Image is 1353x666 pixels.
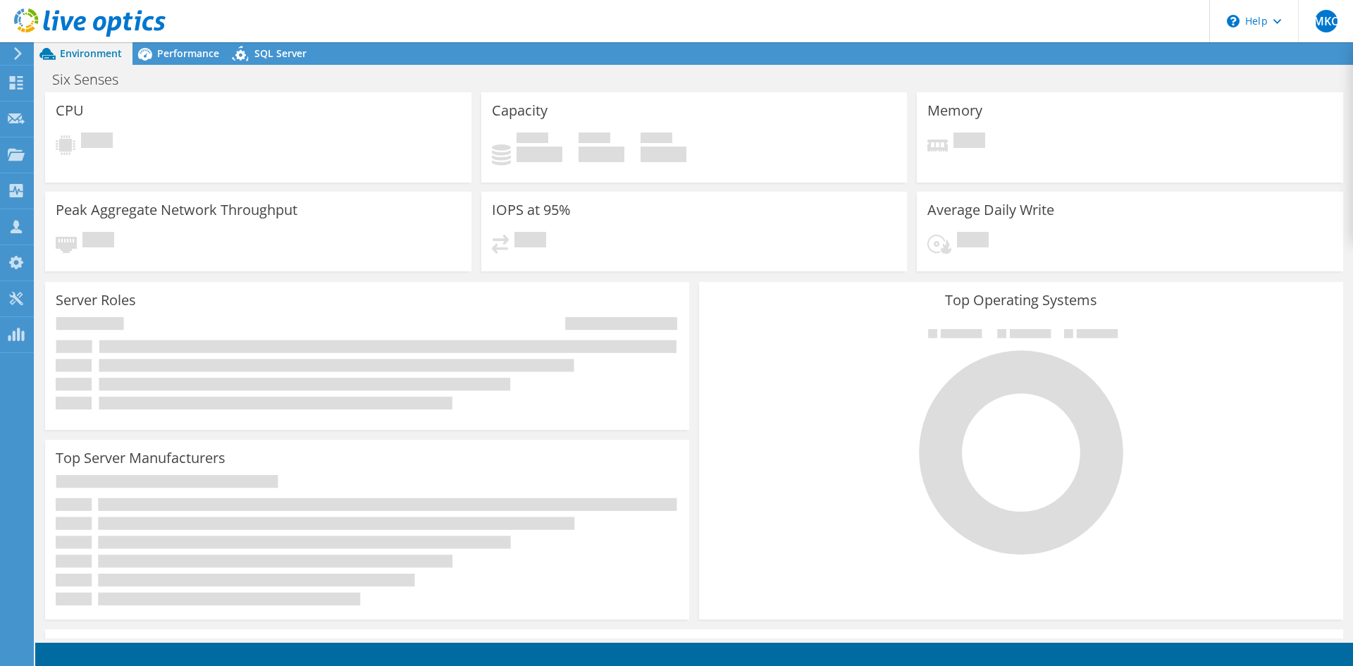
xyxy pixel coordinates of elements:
[579,132,610,147] span: Free
[81,132,113,152] span: Pending
[60,47,122,60] span: Environment
[641,132,672,147] span: Total
[957,232,989,251] span: Pending
[56,450,225,466] h3: Top Server Manufacturers
[579,147,624,162] h4: 0 GiB
[927,202,1054,218] h3: Average Daily Write
[1315,10,1337,32] span: MKC
[254,47,307,60] span: SQL Server
[517,147,562,162] h4: 0 GiB
[157,47,219,60] span: Performance
[46,72,140,87] h1: Six Senses
[56,103,84,118] h3: CPU
[492,103,548,118] h3: Capacity
[927,103,982,118] h3: Memory
[514,232,546,251] span: Pending
[710,292,1333,308] h3: Top Operating Systems
[492,202,571,218] h3: IOPS at 95%
[56,202,297,218] h3: Peak Aggregate Network Throughput
[1227,15,1240,27] svg: \n
[82,232,114,251] span: Pending
[641,147,686,162] h4: 0 GiB
[953,132,985,152] span: Pending
[56,292,136,308] h3: Server Roles
[517,132,548,147] span: Used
